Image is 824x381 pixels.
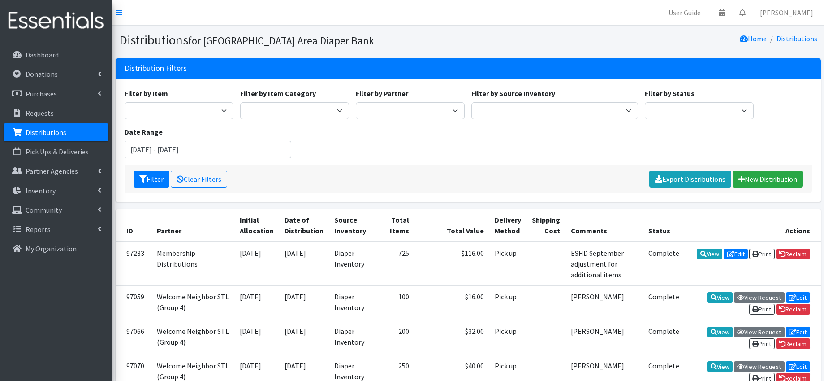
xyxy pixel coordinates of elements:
label: Filter by Item Category [240,88,316,99]
a: Community [4,201,108,219]
a: Donations [4,65,108,83]
th: Initial Allocation [234,209,279,242]
td: [DATE] [234,242,279,286]
td: 100 [371,285,414,320]
a: Reclaim [776,249,810,259]
th: Actions [685,209,821,242]
a: Export Distributions [649,171,731,188]
a: [PERSON_NAME] [753,4,820,22]
a: Clear Filters [171,171,227,188]
p: Requests [26,109,54,118]
p: My Organization [26,244,77,253]
a: Inventory [4,182,108,200]
td: Complete [643,285,685,320]
a: Reclaim [776,304,810,315]
td: 200 [371,320,414,355]
label: Filter by Source Inventory [471,88,555,99]
a: Print [749,304,775,315]
th: Comments [565,209,643,242]
a: Distributions [777,34,817,43]
td: $16.00 [414,285,489,320]
a: Edit [786,292,810,303]
a: View Request [734,292,785,303]
p: Donations [26,70,58,79]
td: ESHD September adjustment for additional items [565,242,643,286]
p: Partner Agencies [26,166,78,175]
a: Print [749,249,775,259]
td: Welcome Neighbor STL (Group 4) [151,285,234,320]
td: $32.00 [414,320,489,355]
a: View Request [734,361,785,372]
p: Dashboard [26,50,59,59]
a: Edit [786,361,810,372]
p: Reports [26,225,51,234]
td: 97059 [116,285,151,320]
a: Reclaim [776,338,810,349]
td: [DATE] [234,320,279,355]
a: Home [740,34,767,43]
td: [PERSON_NAME] [565,320,643,355]
small: for [GEOGRAPHIC_DATA] Area Diaper Bank [188,34,374,47]
th: Total Items [371,209,414,242]
td: [PERSON_NAME] [565,285,643,320]
a: Edit [786,327,810,337]
label: Filter by Partner [356,88,408,99]
th: Status [643,209,685,242]
td: Complete [643,242,685,286]
td: Diaper Inventory [329,320,371,355]
a: Reports [4,220,108,238]
td: Diaper Inventory [329,285,371,320]
td: 97066 [116,320,151,355]
a: View [697,249,722,259]
th: Shipping Cost [526,209,565,242]
a: New Distribution [733,171,803,188]
label: Date Range [125,127,163,137]
td: Welcome Neighbor STL (Group 4) [151,320,234,355]
td: Membership Distributions [151,242,234,286]
a: View [707,327,733,337]
td: Complete [643,320,685,355]
a: View Request [734,327,785,337]
button: Filter [134,171,169,188]
td: [DATE] [279,285,329,320]
h3: Distribution Filters [125,64,187,73]
a: Print [749,338,775,349]
p: Distributions [26,128,66,137]
th: Source Inventory [329,209,371,242]
input: January 1, 2011 - December 31, 2011 [125,141,291,158]
p: Community [26,206,62,215]
td: Pick up [489,285,526,320]
td: 97233 [116,242,151,286]
a: Dashboard [4,46,108,64]
a: User Guide [661,4,708,22]
h1: Distributions [119,32,465,48]
p: Inventory [26,186,56,195]
td: Pick up [489,320,526,355]
a: Partner Agencies [4,162,108,180]
td: [DATE] [279,242,329,286]
a: View [707,361,733,372]
a: Requests [4,104,108,122]
img: HumanEssentials [4,6,108,36]
label: Filter by Status [645,88,695,99]
th: ID [116,209,151,242]
th: Total Value [414,209,489,242]
td: [DATE] [279,320,329,355]
a: Distributions [4,123,108,141]
label: Filter by Item [125,88,168,99]
a: My Organization [4,240,108,258]
th: Date of Distribution [279,209,329,242]
p: Pick Ups & Deliveries [26,147,89,156]
p: Purchases [26,89,57,98]
a: Purchases [4,85,108,103]
td: [DATE] [234,285,279,320]
a: Edit [724,249,748,259]
td: Diaper Inventory [329,242,371,286]
th: Partner [151,209,234,242]
td: 725 [371,242,414,286]
td: $116.00 [414,242,489,286]
td: Pick up [489,242,526,286]
th: Delivery Method [489,209,526,242]
a: View [707,292,733,303]
a: Pick Ups & Deliveries [4,143,108,161]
